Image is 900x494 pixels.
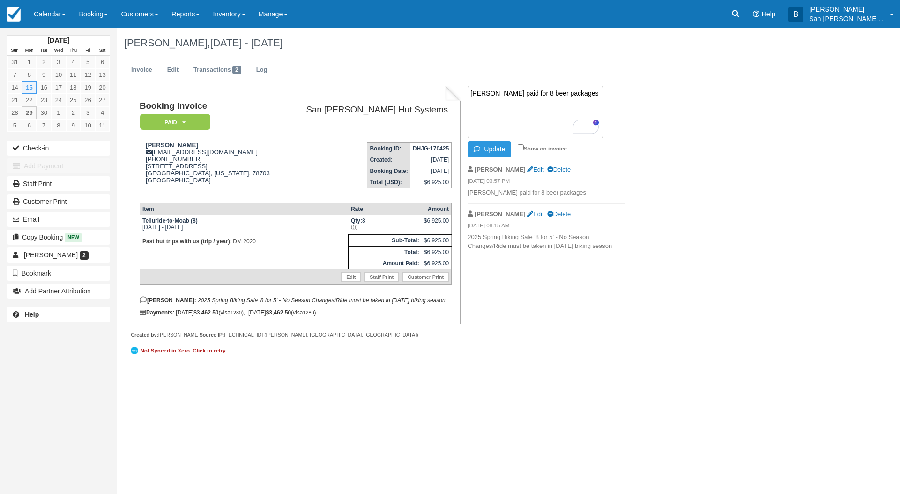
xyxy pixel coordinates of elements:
[37,106,51,119] a: 30
[65,233,82,241] span: New
[349,234,422,246] th: Sub-Total:
[422,203,452,215] th: Amount
[81,81,95,94] a: 19
[66,106,81,119] a: 2
[349,258,422,269] th: Amount Paid:
[303,310,314,315] small: 1280
[422,246,452,258] td: $6,925.00
[7,247,110,262] a: [PERSON_NAME] 2
[51,106,66,119] a: 1
[140,215,348,234] td: [DATE] - [DATE]
[349,246,422,258] th: Total:
[142,238,230,245] strong: Past hut trips with us (trip / year)
[7,141,110,156] button: Check-in
[7,81,22,94] a: 14
[95,81,110,94] a: 20
[367,154,410,165] th: Created:
[140,101,285,111] h1: Booking Invoice
[140,114,210,130] em: Paid
[231,310,242,315] small: 1280
[186,61,248,79] a: Transactions2
[232,66,241,74] span: 2
[95,119,110,132] a: 11
[7,68,22,81] a: 7
[95,68,110,81] a: 13
[249,61,275,79] a: Log
[95,94,110,106] a: 27
[140,203,348,215] th: Item
[51,94,66,106] a: 24
[402,272,449,282] a: Customer Print
[468,233,625,250] p: 2025 Spring Biking Sale '8 for 5' - No Season Changes/Ride must be taken in [DATE] biking season
[367,143,410,155] th: Booking ID:
[142,237,346,246] p: : DM 2020
[367,177,410,188] th: Total (USD):
[124,61,159,79] a: Invoice
[37,56,51,68] a: 2
[37,81,51,94] a: 16
[95,106,110,119] a: 4
[200,332,224,337] strong: Source IP:
[37,45,51,56] th: Tue
[547,166,571,173] a: Delete
[410,154,452,165] td: [DATE]
[22,45,37,56] th: Mon
[131,345,229,356] a: Not Synced in Xero. Click to retry.
[7,45,22,56] th: Sun
[518,145,567,151] label: Show on invoice
[81,94,95,106] a: 26
[266,309,291,316] strong: $3,462.50
[160,61,186,79] a: Edit
[81,68,95,81] a: 12
[51,68,66,81] a: 10
[468,86,603,138] textarea: To enrich screen reader interactions, please activate Accessibility in Grammarly extension settings
[7,176,110,191] a: Staff Print
[47,37,69,44] strong: [DATE]
[809,5,884,14] p: [PERSON_NAME]
[527,210,543,217] a: Edit
[24,251,78,259] span: [PERSON_NAME]
[66,45,81,56] th: Thu
[341,272,361,282] a: Edit
[80,251,89,260] span: 2
[289,105,448,115] h2: San [PERSON_NAME] Hut Systems
[140,297,196,304] strong: [PERSON_NAME]:
[7,56,22,68] a: 31
[95,56,110,68] a: 6
[37,68,51,81] a: 9
[7,94,22,106] a: 21
[81,45,95,56] th: Fri
[51,119,66,132] a: 8
[22,119,37,132] a: 6
[468,177,625,187] em: [DATE] 03:57 PM
[468,141,511,157] button: Update
[364,272,399,282] a: Staff Print
[22,56,37,68] a: 1
[198,297,446,304] em: 2025 Spring Biking Sale '8 for 5' - No Season Changes/Ride must be taken in [DATE] biking season
[413,145,449,152] strong: DHJG-170425
[349,215,422,234] td: 8
[81,56,95,68] a: 5
[7,230,110,245] button: Copy Booking New
[468,188,625,197] p: [PERSON_NAME] paid for 8 beer packages
[518,144,524,150] input: Show on invoice
[81,106,95,119] a: 3
[475,166,526,173] strong: [PERSON_NAME]
[66,119,81,132] a: 9
[422,234,452,246] td: $6,925.00
[51,56,66,68] a: 3
[527,166,543,173] a: Edit
[140,142,285,195] div: [EMAIL_ADDRESS][DOMAIN_NAME] [PHONE_NUMBER] [STREET_ADDRESS] [GEOGRAPHIC_DATA], [US_STATE], 78703...
[146,142,198,149] strong: [PERSON_NAME]
[7,266,110,281] button: Bookmark
[95,45,110,56] th: Sat
[351,224,419,230] em: (())
[788,7,803,22] div: B
[7,307,110,322] a: Help
[81,119,95,132] a: 10
[351,217,362,224] strong: Qty
[22,106,37,119] a: 29
[410,165,452,177] td: [DATE]
[124,37,785,49] h1: [PERSON_NAME],
[809,14,884,23] p: San [PERSON_NAME] Hut Systems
